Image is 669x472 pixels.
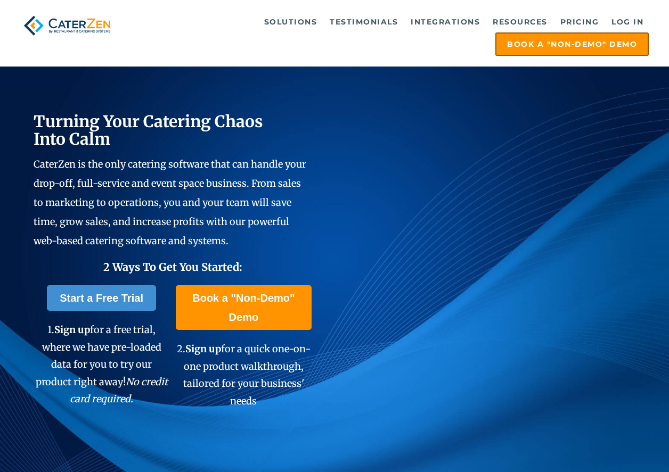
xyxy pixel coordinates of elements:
div: Navigation Menu [127,11,649,56]
a: Integrations [405,11,485,32]
span: 1. for a free trial, where we have pre-loaded data for you to try our product right away! [36,324,168,405]
a: Book a "Non-Demo" Demo [495,32,649,56]
img: caterzen [20,11,114,40]
a: Solutions [259,11,323,32]
a: Log in [606,11,649,32]
span: Sign up [54,324,90,336]
span: CaterZen is the only catering software that can handle your drop-off, full-service and event spac... [34,158,306,247]
span: Sign up [185,343,221,355]
a: Book a "Non-Demo" Demo [176,285,312,330]
span: 2. for a quick one-on-one product walkthrough, tailored for your business' needs [177,343,311,407]
span: Turning Your Catering Chaos Into Calm [34,111,263,149]
a: Resources [487,11,553,32]
span: 2 Ways To Get You Started: [103,260,242,274]
a: Pricing [555,11,605,32]
a: Testimonials [324,11,403,32]
a: Start a Free Trial [47,285,156,311]
em: No credit card required. [70,376,168,405]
